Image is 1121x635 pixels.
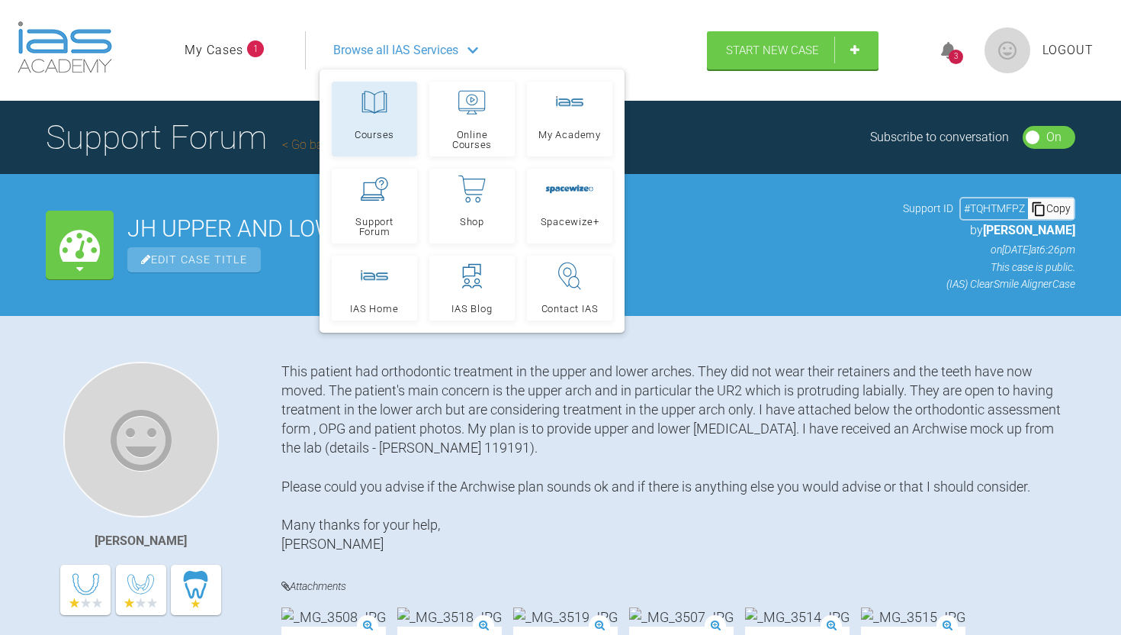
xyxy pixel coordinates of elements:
span: Start New Case [726,44,819,57]
a: My Academy [527,82,612,156]
img: Keerut Oberai [63,362,219,517]
a: Start New Case [707,31,878,69]
h4: Attachments [281,577,1075,596]
span: Edit Case Title [127,247,261,272]
a: Online Courses [429,82,515,156]
div: This patient had orthodontic treatment in the upper and lower arches. They did not wear their ret... [281,362,1075,554]
img: _MG_3519.JPG [513,608,618,627]
img: _MG_3507.JPG [629,608,734,627]
a: Support Forum [332,169,417,243]
a: Go back to IAS Removable Appliances [282,137,491,152]
span: Courses [355,130,394,140]
img: _MG_3514.JPG [745,608,850,627]
a: Spacewize+ [527,169,612,243]
a: IAS Home [332,256,417,321]
span: Browse all IAS Services [333,40,458,60]
span: Shop [460,217,484,227]
span: IAS Home [350,304,398,314]
img: _MG_3508.JPG [281,608,386,627]
div: [PERSON_NAME] [95,531,187,551]
a: Logout [1042,40,1094,60]
span: Support ID [903,200,953,217]
img: profile.png [984,27,1030,73]
p: This case is public. [903,259,1075,276]
div: On [1046,127,1062,147]
h2: JH UPPER AND LOWER [127,218,889,240]
span: My Academy [538,130,601,140]
div: # TQHTMFPZ [961,200,1028,217]
span: Online Courses [436,130,508,150]
img: logo-light.3e3ef733.png [18,21,112,73]
div: Copy [1028,198,1074,218]
a: Courses [332,82,417,156]
div: Subscribe to conversation [870,127,1009,147]
span: 1 [247,40,264,57]
span: [PERSON_NAME] [983,223,1075,237]
span: Contact IAS [541,304,599,314]
a: Shop [429,169,515,243]
h1: Support Forum [46,111,491,164]
span: IAS Blog [451,304,492,314]
span: Spacewize+ [541,217,599,227]
span: Support Forum [339,217,410,237]
p: (IAS) ClearSmile Aligner Case [903,276,1075,292]
a: My Cases [185,40,243,60]
img: _MG_3515.JPG [861,608,965,627]
p: on [DATE] at 6:26pm [903,241,1075,258]
img: _MG_3518.JPG [397,608,502,627]
p: by [903,221,1075,240]
a: IAS Blog [429,256,515,321]
div: 3 [949,50,963,64]
a: Contact IAS [527,256,612,321]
